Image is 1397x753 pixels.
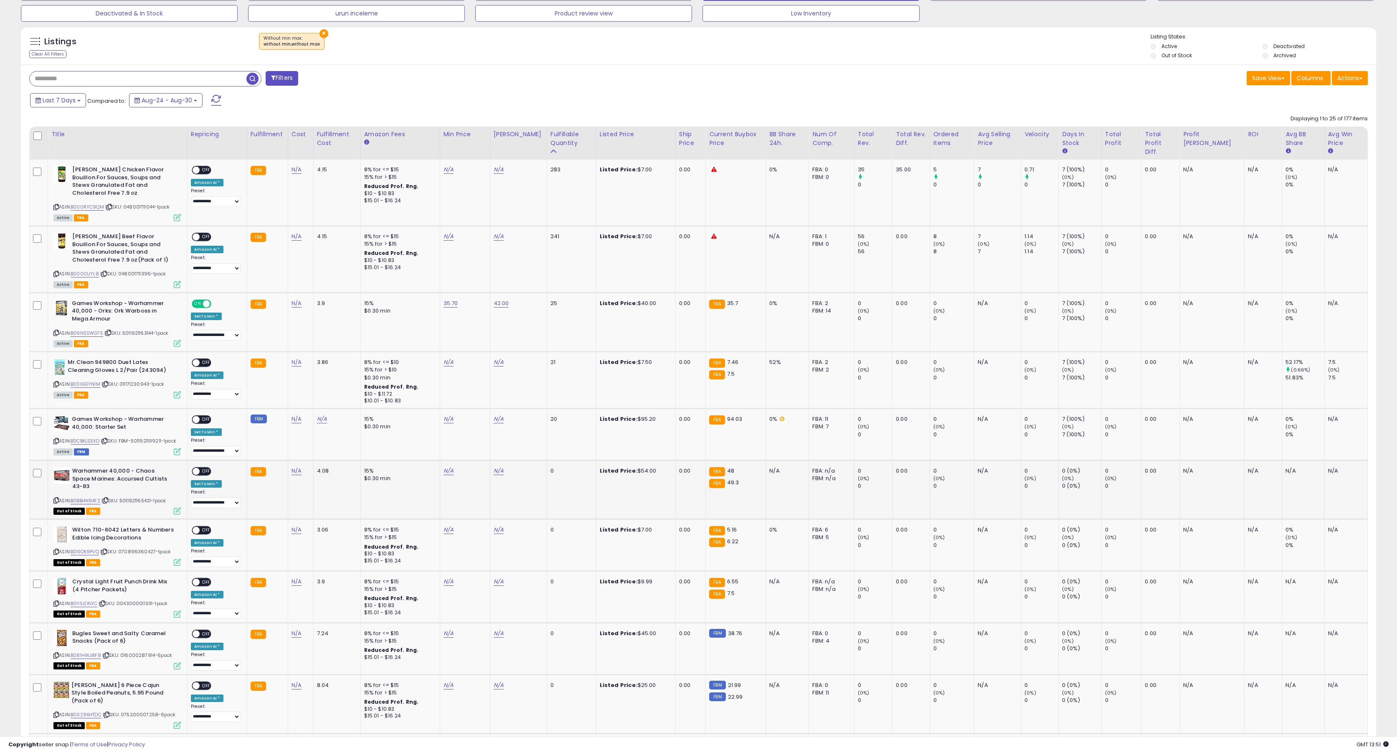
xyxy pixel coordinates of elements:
button: Low Inventory [702,5,919,22]
a: B081HWJ8F8 [71,652,101,659]
div: 0% [1285,300,1324,307]
a: N/A [292,165,302,174]
a: N/A [444,629,454,638]
small: (0%) [1062,241,1074,247]
div: $40.00 [600,300,669,307]
div: Fulfillment Cost [317,130,357,148]
div: 35 [858,166,892,173]
a: N/A [494,577,504,586]
a: 35.70 [444,299,458,308]
a: B0000IJYL8 [71,270,99,277]
a: B01EOK9PVQ [71,548,99,555]
div: 0 [858,315,892,322]
div: 3.9 [317,300,354,307]
a: N/A [494,526,504,534]
div: Current Buybox Price [709,130,762,148]
div: Set To Min * [191,313,222,320]
a: N/A [292,526,302,534]
div: Total Profit Diff. [1145,130,1176,156]
div: 1.14 [1024,233,1058,240]
div: 0 [1105,166,1141,173]
div: Clear All Filters [29,50,66,58]
div: Avg Selling Price [978,130,1017,148]
small: Days In Stock. [1062,148,1067,155]
div: 0.00 [679,233,699,240]
span: OFF [200,167,213,174]
span: 7.46 [727,358,739,366]
span: | SKU: 5011921163144-1pack [104,330,168,336]
span: 35.7 [727,299,738,307]
div: Repricing [191,130,243,139]
div: 35.00 [896,166,923,173]
img: 51+RxnUFGDS._SL40_.jpg [53,578,70,595]
div: 0.00 [679,300,699,307]
div: 0% [1285,233,1324,240]
div: Preset: [191,255,241,274]
div: Displaying 1 to 25 of 177 items [1291,115,1368,123]
button: Product review view [475,5,692,22]
div: N/A [978,300,1014,307]
div: Profit [PERSON_NAME] [1183,130,1241,148]
div: $10 - $11.72 [364,391,434,398]
a: B00IGGYN1M [71,381,100,388]
div: 8 [933,248,974,255]
div: 5 [933,166,974,173]
button: Aug-24 - Aug-30 [129,93,203,107]
small: Amazon Fees. [364,139,369,146]
div: Title [51,130,184,139]
div: Num of Comp. [812,130,850,148]
small: Avg Win Price. [1328,148,1333,155]
div: 8 [933,233,974,240]
div: 15% for > $10 [364,366,434,374]
div: 21 [550,359,590,366]
div: 8% for <= $15 [364,233,434,240]
a: N/A [317,415,327,423]
div: ASIN: [53,166,181,220]
span: FBA [74,392,88,399]
a: N/A [292,358,302,366]
label: Active [1161,43,1177,50]
div: 0 [1105,181,1141,188]
div: 52.17% [1285,359,1324,366]
div: 0.00 [1145,166,1173,173]
button: Save View [1247,71,1290,85]
a: B000RYC9QM [71,204,104,211]
div: 0 [933,300,974,307]
span: Last 7 Days [43,96,76,104]
div: 0.00 [896,300,923,307]
button: Filters [266,71,298,86]
div: N/A [769,233,802,240]
div: 7.5 [1328,359,1367,366]
a: B0CBKLS5XD [71,438,99,445]
div: N/A [1328,300,1361,307]
b: Reduced Prof. Rng. [364,183,419,190]
div: 0 [933,181,974,188]
span: OFF [200,359,213,366]
div: 0 [1105,374,1141,382]
div: 7 (100%) [1062,315,1101,322]
div: Amazon AI * [191,179,223,186]
div: 4.15 [317,233,354,240]
small: (0%) [1024,241,1036,247]
div: ASIN: [53,233,181,287]
a: N/A [292,681,302,689]
div: 283 [550,166,590,173]
a: N/A [444,232,454,241]
div: BB Share 24h. [769,130,805,148]
div: Velocity [1024,130,1055,139]
label: Out of Stock [1161,52,1192,59]
small: (0%) [1024,308,1036,314]
button: Last 7 Days [30,93,86,107]
button: Actions [1332,71,1368,85]
div: N/A [1328,166,1361,173]
a: N/A [292,232,302,241]
div: FBA: 1 [812,233,847,240]
a: N/A [494,358,504,366]
div: 8% for <= $15 [364,166,434,173]
div: 0 [1105,359,1141,366]
div: 0 [1024,181,1058,188]
div: 7 (100%) [1062,166,1101,173]
div: ASIN: [53,359,181,397]
div: $0.30 min [364,307,434,315]
small: (0%) [1105,366,1117,373]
